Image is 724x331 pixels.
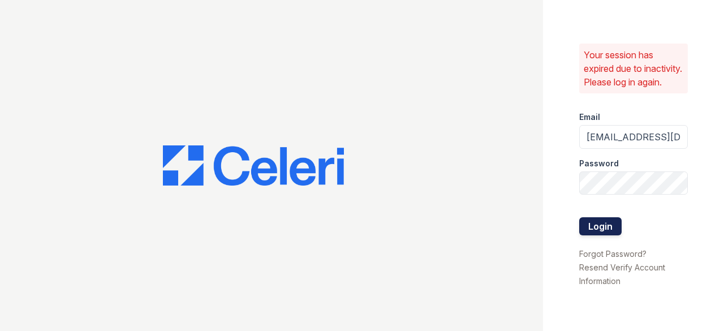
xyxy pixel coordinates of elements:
[579,217,622,235] button: Login
[579,158,619,169] label: Password
[163,145,344,186] img: CE_Logo_Blue-a8612792a0a2168367f1c8372b55b34899dd931a85d93a1a3d3e32e68fde9ad4.png
[579,249,647,259] a: Forgot Password?
[579,111,600,123] label: Email
[579,263,665,286] a: Resend Verify Account Information
[584,48,683,89] p: Your session has expired due to inactivity. Please log in again.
